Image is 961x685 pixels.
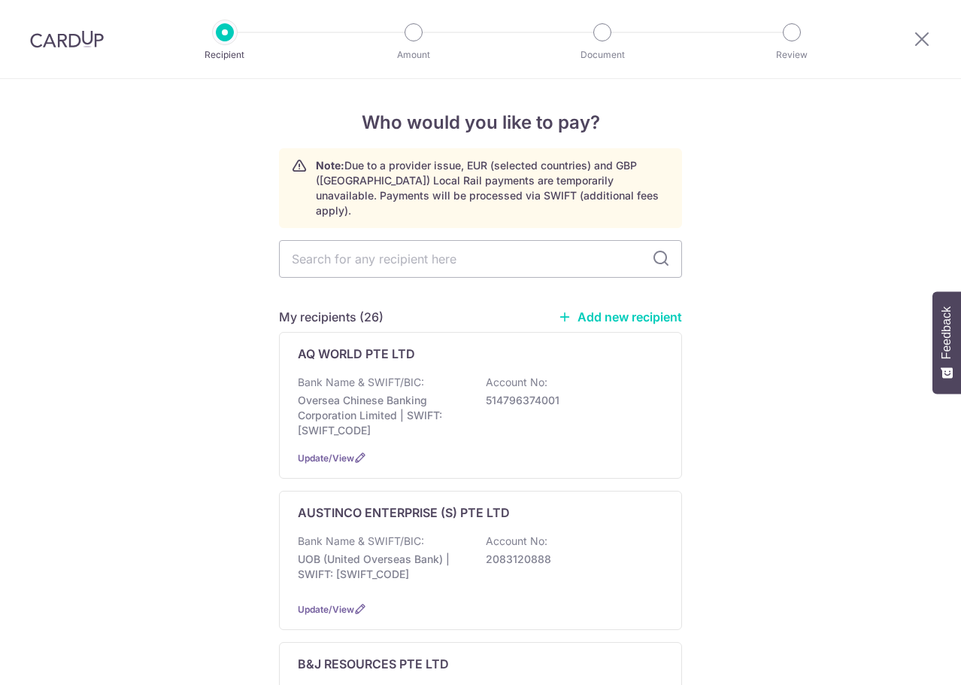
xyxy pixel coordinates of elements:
[279,109,682,136] h4: Who would you like to pay?
[316,159,344,172] strong: Note:
[279,308,383,326] h5: My recipients (26)
[316,158,669,218] p: Due to a provider issue, EUR (selected countries) and GBP ([GEOGRAPHIC_DATA]) Local Rail payments...
[30,30,104,48] img: CardUp
[298,452,354,464] a: Update/View
[486,393,654,408] p: 514796374001
[298,345,415,363] p: AQ WORLD PTE LTD
[279,240,682,278] input: Search for any recipient here
[298,604,354,615] a: Update/View
[547,47,658,62] p: Document
[558,309,682,324] a: Add new recipient
[932,291,961,394] button: Feedback - Show survey
[940,306,953,359] span: Feedback
[298,393,466,438] p: Oversea Chinese Banking Corporation Limited | SWIFT: [SWIFT_CODE]
[298,504,510,522] p: AUSTINCO ENTERPRISE (S) PTE LTD
[486,534,547,549] p: Account No:
[865,640,946,677] iframe: Opens a widget where you can find more information
[298,552,466,582] p: UOB (United Overseas Bank) | SWIFT: [SWIFT_CODE]
[358,47,469,62] p: Amount
[736,47,847,62] p: Review
[298,655,449,673] p: B&J RESOURCES PTE LTD
[298,375,424,390] p: Bank Name & SWIFT/BIC:
[169,47,280,62] p: Recipient
[486,552,654,567] p: 2083120888
[486,375,547,390] p: Account No:
[298,534,424,549] p: Bank Name & SWIFT/BIC:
